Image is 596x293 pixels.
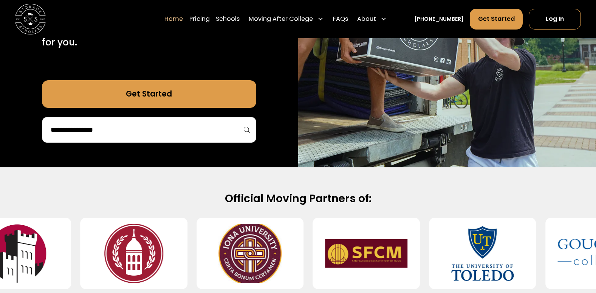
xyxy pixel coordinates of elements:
img: Southern Virginia University [93,224,175,284]
a: home [15,4,46,34]
h2: Official Moving Partners of: [53,192,543,206]
img: Iona University [209,224,291,284]
a: Get Started [470,9,522,30]
img: Storage Scholars main logo [15,4,46,34]
img: San Francisco Conservatory of Music [325,224,408,284]
div: About [357,14,376,23]
a: Log In [529,9,581,30]
div: About [354,8,390,30]
a: [PHONE_NUMBER] [414,15,464,23]
a: Home [164,8,183,30]
a: Pricing [189,8,210,30]
img: University of Toledo [441,224,524,284]
a: Get Started [42,80,256,108]
a: Schools [216,8,240,30]
a: FAQs [333,8,348,30]
div: Moving After College [246,8,327,30]
div: Moving After College [249,14,313,23]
